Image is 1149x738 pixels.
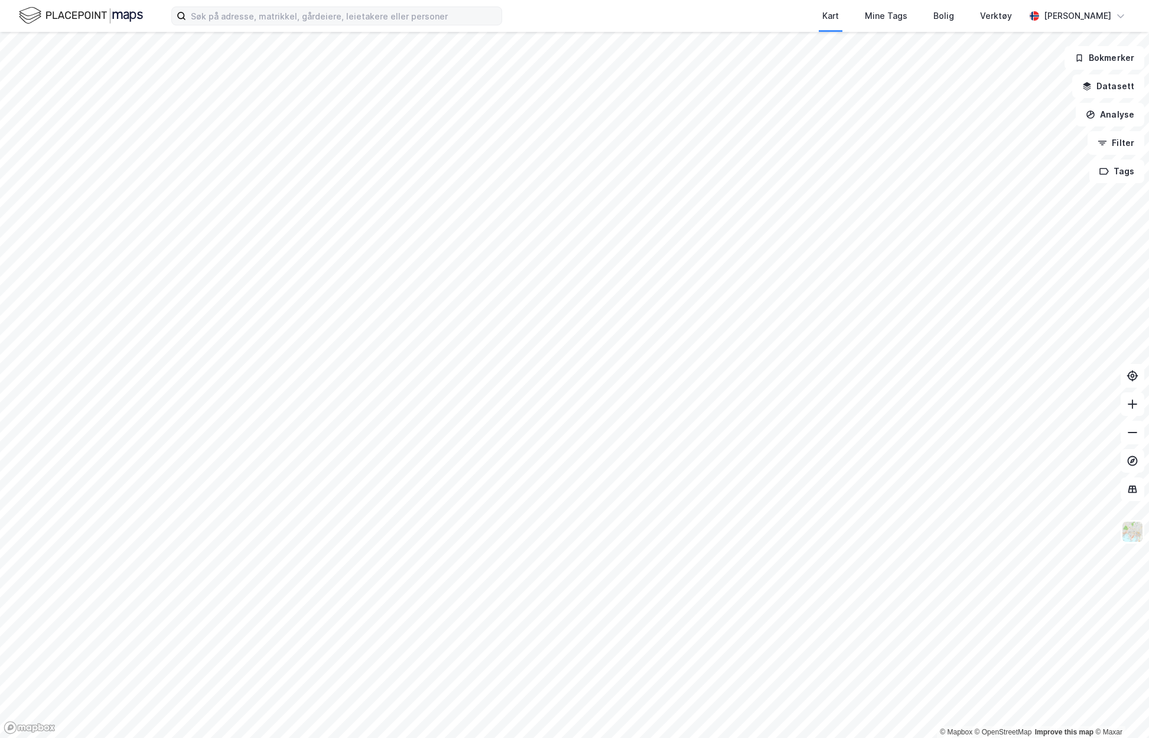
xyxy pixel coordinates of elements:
[822,9,839,23] div: Kart
[980,9,1012,23] div: Verktøy
[1090,681,1149,738] iframe: Chat Widget
[1044,9,1111,23] div: [PERSON_NAME]
[186,7,502,25] input: Søk på adresse, matrikkel, gårdeiere, leietakere eller personer
[19,5,143,26] img: logo.f888ab2527a4732fd821a326f86c7f29.svg
[933,9,954,23] div: Bolig
[865,9,907,23] div: Mine Tags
